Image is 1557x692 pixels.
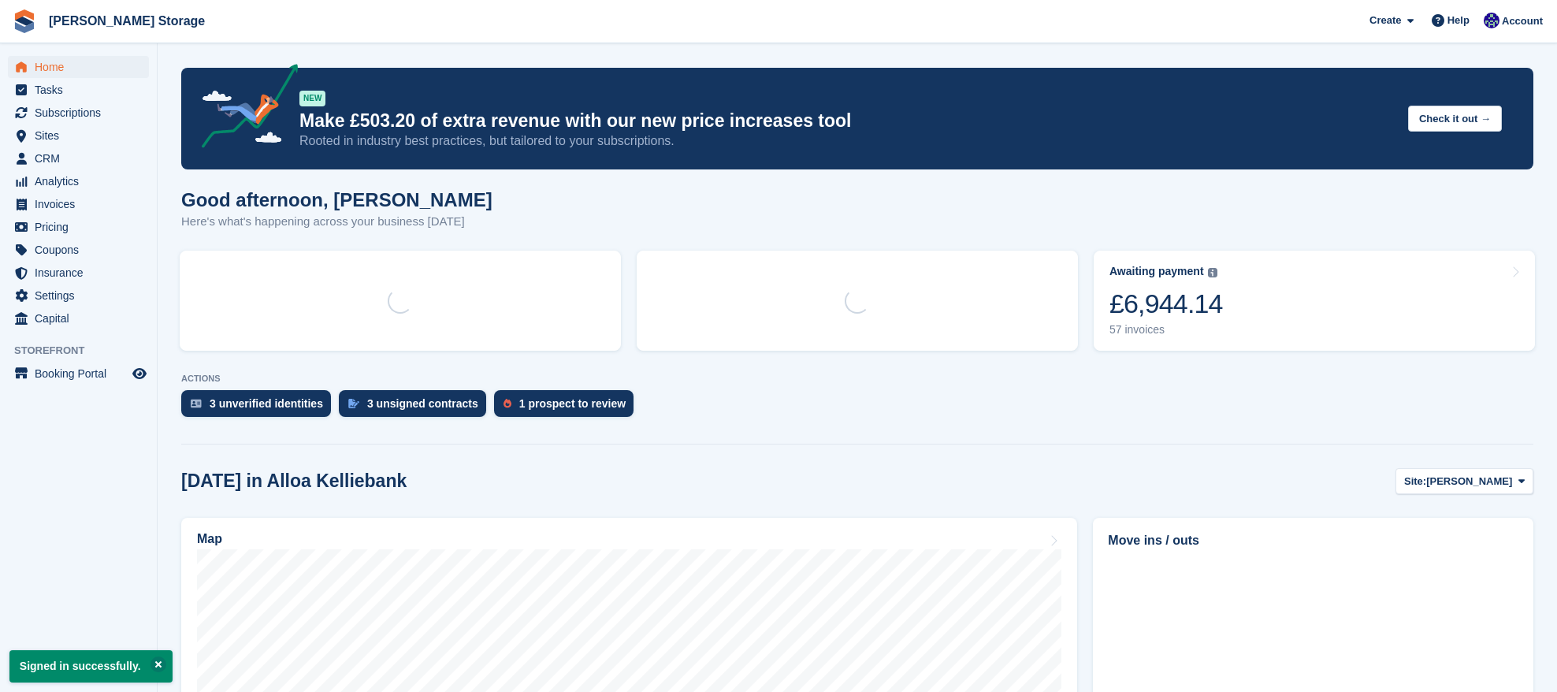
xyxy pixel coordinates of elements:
img: Ross Watt [1484,13,1499,28]
a: menu [8,307,149,329]
a: menu [8,262,149,284]
a: 3 unsigned contracts [339,390,494,425]
a: menu [8,363,149,385]
span: Tasks [35,79,129,101]
div: Awaiting payment [1109,265,1204,278]
a: menu [8,56,149,78]
a: Preview store [130,364,149,383]
span: Subscriptions [35,102,129,124]
span: Insurance [35,262,129,284]
div: 3 unverified identities [210,397,323,410]
p: Rooted in industry best practices, but tailored to your subscriptions. [299,132,1395,150]
p: ACTIONS [181,374,1533,384]
img: icon-info-grey-7440780725fd019a000dd9b08b2336e03edf1995a4989e88bcd33f0948082b44.svg [1208,268,1217,277]
span: Coupons [35,239,129,261]
span: Home [35,56,129,78]
h1: Good afternoon, [PERSON_NAME] [181,189,492,210]
a: 3 unverified identities [181,390,339,425]
img: verify_identity-adf6edd0f0f0b5bbfe63781bf79b02c33cf7c696d77639b501bdc392416b5a36.svg [191,399,202,408]
a: Awaiting payment £6,944.14 57 invoices [1094,251,1535,351]
img: stora-icon-8386f47178a22dfd0bd8f6a31ec36ba5ce8667c1dd55bd0f319d3a0aa187defe.svg [13,9,36,33]
span: Create [1369,13,1401,28]
button: Check it out → [1408,106,1502,132]
span: Analytics [35,170,129,192]
span: CRM [35,147,129,169]
img: contract_signature_icon-13c848040528278c33f63329250d36e43548de30e8caae1d1a13099fd9432cc5.svg [348,399,359,408]
div: 57 invoices [1109,323,1223,337]
div: 3 unsigned contracts [367,397,478,410]
a: menu [8,102,149,124]
span: Pricing [35,216,129,238]
span: Capital [35,307,129,329]
p: Signed in successfully. [9,650,173,683]
a: [PERSON_NAME] Storage [43,8,211,34]
span: Settings [35,285,129,307]
a: menu [8,239,149,261]
span: Booking Portal [35,363,129,385]
button: Site: [PERSON_NAME] [1395,468,1533,494]
div: £6,944.14 [1109,288,1223,320]
a: menu [8,285,149,307]
span: Storefront [14,343,157,359]
a: menu [8,147,149,169]
div: 1 prospect to review [519,397,626,410]
span: Site: [1404,474,1426,489]
span: Help [1447,13,1470,28]
div: NEW [299,91,325,106]
p: Here's what's happening across your business [DATE] [181,213,492,231]
a: menu [8,125,149,147]
span: Account [1502,13,1543,29]
h2: [DATE] in Alloa Kelliebank [181,471,407,492]
a: menu [8,79,149,101]
h2: Map [197,532,222,546]
img: prospect-51fa495bee0391a8d652442698ab0144808aea92771e9ea1ae160a38d050c398.svg [504,399,511,408]
span: [PERSON_NAME] [1426,474,1512,489]
a: 1 prospect to review [494,390,641,425]
a: menu [8,193,149,215]
a: menu [8,170,149,192]
a: menu [8,216,149,238]
h2: Move ins / outs [1108,531,1518,550]
p: Make £503.20 of extra revenue with our new price increases tool [299,110,1395,132]
span: Sites [35,125,129,147]
img: price-adjustments-announcement-icon-8257ccfd72463d97f412b2fc003d46551f7dbcb40ab6d574587a9cd5c0d94... [188,64,299,154]
span: Invoices [35,193,129,215]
